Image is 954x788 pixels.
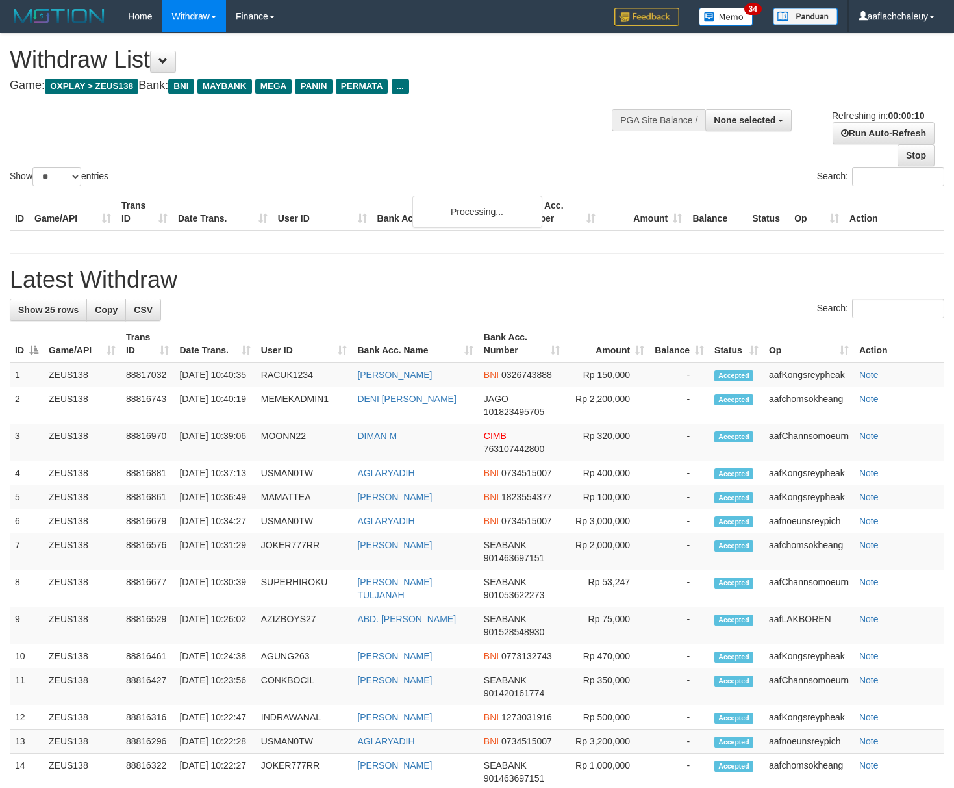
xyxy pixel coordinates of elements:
[699,8,753,26] img: Button%20Memo.svg
[789,194,844,231] th: Op
[649,362,709,387] td: -
[833,122,935,144] a: Run Auto-Refresh
[10,509,44,533] td: 6
[121,730,175,754] td: 88816296
[854,325,944,362] th: Action
[484,688,544,698] span: Copy 901420161774 to clipboard
[501,516,552,526] span: Copy 0734515007 to clipboard
[501,492,552,502] span: Copy 1823554377 to clipboard
[256,705,353,730] td: INDRAWANAL
[44,461,121,485] td: ZEUS138
[649,570,709,607] td: -
[764,461,854,485] td: aafKongsreypheak
[256,533,353,570] td: JOKER777RR
[614,8,679,26] img: Feedback.jpg
[649,533,709,570] td: -
[565,485,649,509] td: Rp 100,000
[859,675,879,685] a: Note
[764,387,854,424] td: aafchomsokheang
[121,644,175,668] td: 88816461
[649,485,709,509] td: -
[747,194,789,231] th: Status
[357,675,432,685] a: [PERSON_NAME]
[764,705,854,730] td: aafKongsreypheak
[764,570,854,607] td: aafChannsomoeurn
[859,468,879,478] a: Note
[714,578,753,589] span: Accepted
[392,79,409,94] span: ...
[817,299,944,318] label: Search:
[255,79,292,94] span: MEGA
[714,468,753,479] span: Accepted
[764,644,854,668] td: aafKongsreypheak
[256,424,353,461] td: MOONN22
[501,370,552,380] span: Copy 0326743888 to clipboard
[565,533,649,570] td: Rp 2,000,000
[44,362,121,387] td: ZEUS138
[10,533,44,570] td: 7
[121,607,175,644] td: 88816529
[256,509,353,533] td: USMAN0TW
[174,461,255,485] td: [DATE] 10:37:13
[174,325,255,362] th: Date Trans.: activate to sort column ascending
[714,516,753,527] span: Accepted
[852,167,944,186] input: Search:
[859,651,879,661] a: Note
[859,712,879,722] a: Note
[174,533,255,570] td: [DATE] 10:31:29
[484,675,527,685] span: SEABANK
[357,431,397,441] a: DIMAN M
[484,492,499,502] span: BNI
[256,362,353,387] td: RACUK1234
[859,577,879,587] a: Note
[10,730,44,754] td: 13
[484,651,499,661] span: BNI
[44,607,121,644] td: ZEUS138
[484,627,544,637] span: Copy 901528548930 to clipboard
[357,516,414,526] a: AGI ARYADIH
[10,668,44,705] td: 11
[357,736,414,746] a: AGI ARYADIH
[773,8,838,25] img: panduan.png
[859,760,879,770] a: Note
[714,431,753,442] span: Accepted
[714,394,753,405] span: Accepted
[121,570,175,607] td: 88816677
[565,644,649,668] td: Rp 470,000
[852,299,944,318] input: Search:
[174,509,255,533] td: [DATE] 10:34:27
[173,194,273,231] th: Date Trans.
[168,79,194,94] span: BNI
[44,668,121,705] td: ZEUS138
[10,644,44,668] td: 10
[484,553,544,563] span: Copy 901463697151 to clipboard
[10,362,44,387] td: 1
[10,424,44,461] td: 3
[174,485,255,509] td: [DATE] 10:36:49
[501,468,552,478] span: Copy 0734515007 to clipboard
[832,110,924,121] span: Refreshing in:
[121,485,175,509] td: 88816861
[501,736,552,746] span: Copy 0734515007 to clipboard
[484,712,499,722] span: BNI
[714,676,753,687] span: Accepted
[10,167,108,186] label: Show entries
[125,299,161,321] a: CSV
[44,570,121,607] td: ZEUS138
[714,492,753,503] span: Accepted
[357,370,432,380] a: [PERSON_NAME]
[10,705,44,730] td: 12
[29,194,116,231] th: Game/API
[565,570,649,607] td: Rp 53,247
[484,760,527,770] span: SEABANK
[44,533,121,570] td: ZEUS138
[649,730,709,754] td: -
[484,590,544,600] span: Copy 901053622273 to clipboard
[256,485,353,509] td: MAMATTEA
[256,387,353,424] td: MEMEKADMIN1
[174,570,255,607] td: [DATE] 10:30:39
[174,362,255,387] td: [DATE] 10:40:35
[121,362,175,387] td: 88817032
[484,468,499,478] span: BNI
[273,194,372,231] th: User ID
